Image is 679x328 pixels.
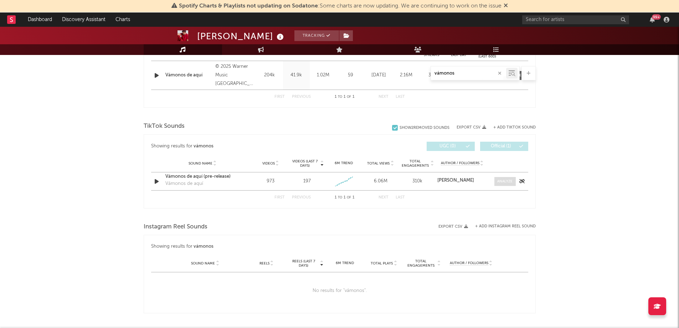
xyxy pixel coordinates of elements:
input: Search by song name or URL [431,71,506,76]
span: Total Views [367,161,390,166]
div: 1 1 1 [325,93,364,101]
button: + Add TikTok Sound [493,126,536,130]
button: + Add TikTok Sound [486,126,536,130]
span: to [338,95,342,99]
div: 310k [401,178,434,185]
button: Previous [292,95,311,99]
span: Reels (last 7 days) [288,259,319,268]
span: Videos (last 7 days) [290,159,319,168]
button: Previous [292,196,311,200]
a: Vámonos de aquí (pre-release) [165,173,240,180]
button: UGC(0) [427,142,475,151]
div: 197 [303,178,311,185]
span: UGC ( 0 ) [431,144,464,148]
button: First [274,95,285,99]
div: [PERSON_NAME] [197,30,286,42]
div: 6.06M [364,178,397,185]
span: Total Engagements [405,259,437,268]
button: + Add Instagram Reel Sound [475,224,536,228]
div: Showing results for [151,242,528,251]
div: Vámonos de aquí [165,180,203,187]
div: Showing results for [151,142,340,151]
button: Official(1) [480,142,528,151]
button: Export CSV [438,224,468,229]
div: 99 + [652,14,661,20]
div: 1 1 1 [325,193,364,202]
button: Export CSV [457,125,486,130]
a: Discovery Assistant [57,12,110,27]
span: Spotify Charts & Playlists not updating on Sodatone [179,3,318,9]
span: Official ( 1 ) [485,144,518,148]
div: 6M Trend [327,261,363,266]
div: 6M Trend [327,161,360,166]
span: Total Plays [371,261,393,266]
div: Show 2 Removed Sounds [400,126,449,130]
span: Sound Name [189,161,212,166]
span: Instagram Reel Sounds [144,223,207,231]
span: Author / Followers [441,161,479,166]
div: © 2025 Warner Music [GEOGRAPHIC_DATA], S.L. [215,62,254,88]
div: No results for " vámonos ". [151,272,528,309]
strong: [PERSON_NAME] [437,178,474,183]
a: [PERSON_NAME] [437,178,487,183]
span: to [338,196,342,199]
button: Last [396,95,405,99]
span: of [347,95,351,99]
input: Search for artists [522,15,629,24]
span: Videos [262,161,275,166]
button: 99+ [650,17,655,22]
span: TikTok Sounds [144,122,185,131]
div: 973 [254,178,287,185]
button: First [274,196,285,200]
span: of [347,196,351,199]
a: Dashboard [23,12,57,27]
a: Charts [110,12,135,27]
span: Total Engagements [401,159,429,168]
span: : Some charts are now updating. We are continuing to work on the issue [179,3,501,9]
button: Last [396,196,405,200]
span: Author / Followers [450,261,488,266]
div: vámonos [194,142,214,151]
span: Reels [259,261,269,266]
button: Next [379,95,389,99]
div: + Add Instagram Reel Sound [468,224,536,228]
span: Dismiss [504,3,508,9]
span: Sound Name [191,261,215,266]
div: vámonos [194,242,214,251]
button: Tracking [294,30,339,41]
button: Next [379,196,389,200]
